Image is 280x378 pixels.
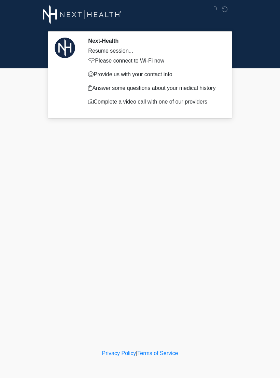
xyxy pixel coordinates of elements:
div: Resume session... [88,47,220,55]
p: Complete a video call with one of our providers [88,98,220,106]
a: | [136,350,137,356]
img: Agent Avatar [55,38,75,58]
p: Please connect to Wi-Fi now [88,57,220,65]
h2: Next-Health [88,38,220,44]
p: Provide us with your contact info [88,70,220,79]
img: Next-Health Logo [43,5,122,24]
p: Answer some questions about your medical history [88,84,220,92]
a: Terms of Service [137,350,178,356]
a: Privacy Policy [102,350,136,356]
